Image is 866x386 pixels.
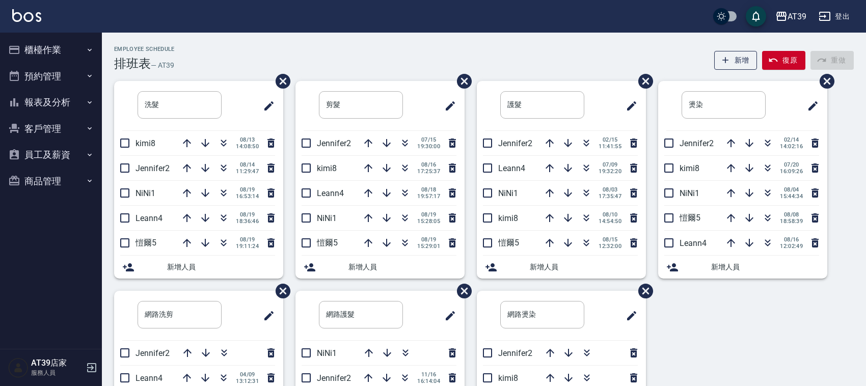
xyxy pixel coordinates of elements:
span: 15:28:05 [417,218,440,225]
span: 19:57:17 [417,193,440,200]
span: 08/04 [780,186,803,193]
span: NiNi1 [498,188,518,198]
span: 17:25:37 [417,168,440,175]
button: 櫃檯作業 [4,37,98,63]
span: 18:58:39 [780,218,803,225]
input: 排版標題 [500,91,584,119]
button: save [746,6,766,26]
span: 愷爾5 [498,238,519,247]
span: 07/15 [417,136,440,143]
span: 刪除班表 [268,66,292,96]
span: 08/15 [599,236,621,243]
input: 排版標題 [500,301,584,328]
span: 13:12:31 [236,378,259,384]
span: kimi8 [680,163,699,173]
span: 08/16 [417,161,440,168]
input: 排版標題 [138,91,222,119]
span: 08/16 [780,236,803,243]
span: 02/14 [780,136,803,143]
span: 08/03 [599,186,621,193]
button: 新增 [714,51,757,70]
input: 排版標題 [682,91,766,119]
span: 16:53:14 [236,193,259,200]
span: 刪除班表 [631,66,655,96]
span: 愷爾5 [136,238,156,247]
span: 14:54:50 [599,218,621,225]
span: 08/19 [236,236,259,243]
button: 登出 [815,7,854,26]
div: AT39 [788,10,806,23]
span: 新增人員 [711,262,819,272]
img: Person [8,357,29,378]
span: 新增人員 [530,262,638,272]
span: Leann4 [498,163,525,173]
button: 預約管理 [4,63,98,90]
span: 14:02:16 [780,143,803,150]
button: 商品管理 [4,168,98,195]
span: Leann4 [680,238,707,248]
input: 排版標題 [319,91,403,119]
span: Jennifer2 [317,139,351,148]
span: 新增人員 [167,262,275,272]
span: 刪除班表 [268,276,292,306]
h2: Employee Schedule [114,46,175,52]
span: 08/10 [599,211,621,218]
span: 19:30:00 [417,143,440,150]
button: AT39 [771,6,810,27]
span: 新增人員 [348,262,456,272]
div: 新增人員 [295,256,465,279]
span: 愷爾5 [680,213,700,223]
span: Jennifer2 [498,139,532,148]
span: 11/16 [417,371,440,378]
span: Jennifer2 [680,139,714,148]
span: 修改班表的標題 [257,304,275,328]
span: NiNi1 [680,188,699,198]
span: 19:11:24 [236,243,259,250]
span: 08/18 [417,186,440,193]
span: 12:02:49 [780,243,803,250]
input: 排版標題 [138,301,222,328]
span: 07/09 [599,161,621,168]
button: 報表及分析 [4,89,98,116]
span: 16:14:04 [417,378,440,384]
div: 新增人員 [477,256,646,279]
button: 客戶管理 [4,116,98,142]
span: kimi8 [136,139,155,148]
span: Jennifer2 [136,163,170,173]
span: 刪除班表 [631,276,655,306]
span: NiNi1 [136,188,155,198]
span: 愷爾5 [317,238,338,247]
span: 18:36:46 [236,218,259,225]
button: 復原 [762,51,805,70]
span: 修改班表的標題 [257,94,275,118]
span: 17:35:47 [599,193,621,200]
input: 排版標題 [319,301,403,328]
span: 04/09 [236,371,259,378]
span: 15:29:01 [417,243,440,250]
span: 11:41:55 [599,143,621,150]
span: kimi8 [498,213,518,223]
span: 修改班表的標題 [619,94,638,118]
h3: 排班表 [114,57,151,71]
span: Jennifer2 [136,348,170,358]
span: kimi8 [317,163,337,173]
span: 修改班表的標題 [619,304,638,328]
span: 刪除班表 [812,66,836,96]
span: 08/19 [417,236,440,243]
span: 11:29:47 [236,168,259,175]
span: 修改班表的標題 [438,94,456,118]
span: Jennifer2 [498,348,532,358]
span: 08/08 [780,211,803,218]
img: Logo [12,9,41,22]
span: 08/19 [236,186,259,193]
span: 刪除班表 [449,66,473,96]
span: 修改班表的標題 [801,94,819,118]
button: 員工及薪資 [4,142,98,168]
span: 刪除班表 [449,276,473,306]
span: NiNi1 [317,348,337,358]
span: kimi8 [498,373,518,383]
span: 08/19 [417,211,440,218]
p: 服務人員 [31,368,83,377]
span: 修改班表的標題 [438,304,456,328]
span: 14:08:50 [236,143,259,150]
